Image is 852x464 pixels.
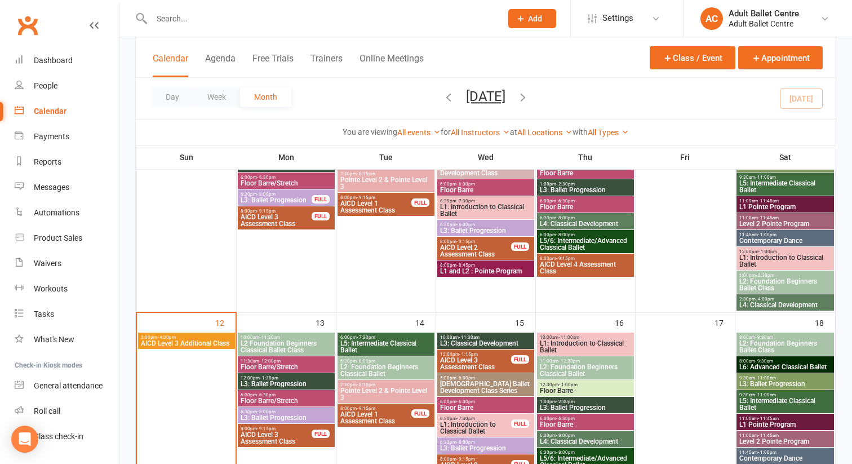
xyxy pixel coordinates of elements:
[34,157,61,166] div: Reports
[440,268,532,275] span: L1 and L2 : Pointe Program
[340,382,432,387] span: 7:30pm
[758,198,779,204] span: - 11:45am
[440,445,532,452] span: L3: Ballet Progression
[257,392,276,397] span: - 6:30pm
[440,187,532,193] span: Floor Barre
[34,132,69,141] div: Payments
[758,215,779,220] span: - 11:45am
[459,335,480,340] span: - 11:30am
[257,192,276,197] span: - 8:00pm
[739,254,832,268] span: L1: Introduction to Classical Ballet
[539,364,632,377] span: L2: Foundation Beginners Classical Ballet
[739,273,832,278] span: 1:00pm
[15,124,119,149] a: Payments
[456,375,475,381] span: - 6:00pm
[240,340,332,353] span: L2 Foundation Beginners Classical Ballet Class
[360,53,424,77] button: Online Meetings
[755,359,773,364] span: - 9:30am
[739,220,832,227] span: Level 2 Pointe Program
[140,340,233,347] span: AICD Level 3 Additional Class
[517,128,573,137] a: All Locations
[539,187,632,193] span: L3: Ballet Progression
[15,175,119,200] a: Messages
[602,6,633,31] span: Settings
[15,424,119,449] a: Class kiosk mode
[11,426,38,453] div: Open Intercom Messenger
[316,313,336,332] div: 13
[260,375,278,381] span: - 1:30pm
[739,302,832,308] span: L4: Classical Development
[440,421,512,435] span: L1: Introduction to Classical Ballet
[240,392,332,397] span: 6:00pm
[440,357,512,370] span: AICD Level 3 Assessment Class
[556,433,575,438] span: - 8:00pm
[739,215,832,220] span: 11:00am
[556,416,575,421] span: - 6:30pm
[440,244,512,258] span: AICD Level 2 Assessment Class
[440,440,532,445] span: 6:30pm
[615,313,635,332] div: 16
[539,237,632,251] span: L5/6: Intermediate/Advanced Classical Ballet
[440,381,532,394] span: [DEMOGRAPHIC_DATA] Ballet Development Class Series
[539,261,632,275] span: AICD Level 4 Assessment Class
[240,87,291,107] button: Month
[15,327,119,352] a: What's New
[357,171,375,176] span: - 8:15pm
[456,457,475,462] span: - 9:15pm
[739,381,832,387] span: L3: Ballet Progression
[539,421,632,428] span: Floor Barre
[312,195,330,204] div: FULL
[635,145,735,169] th: Fri
[14,11,42,39] a: Clubworx
[739,340,832,353] span: L2: Foundation Beginners Ballet Class
[556,215,575,220] span: - 8:00pm
[556,198,575,204] span: - 6:30pm
[340,364,432,377] span: L2: Foundation Beginners Classical Ballet
[456,182,475,187] span: - 6:30pm
[34,310,54,319] div: Tasks
[729,8,799,19] div: Adult Ballet Centre
[240,381,332,387] span: L3: Ballet Progression
[240,359,332,364] span: 11:30am
[34,406,60,416] div: Roll call
[152,87,193,107] button: Day
[340,411,412,425] span: AICD Level 1 Assessment Class
[739,232,832,237] span: 11:45am
[456,239,475,244] span: - 9:15pm
[739,421,832,428] span: L1 Pointe Program
[539,220,632,227] span: L4: Classical Development
[340,359,432,364] span: 6:30pm
[539,182,632,187] span: 1:00pm
[440,182,532,187] span: 6:00pm
[411,409,429,418] div: FULL
[539,340,632,353] span: L1: Introduction to Classical Ballet
[259,359,281,364] span: - 12:00pm
[240,214,312,227] span: AICD Level 3 Assessment Class
[357,382,375,387] span: - 8:15pm
[539,198,632,204] span: 6:00pm
[556,232,575,237] span: - 8:00pm
[456,263,475,268] span: - 8:45pm
[240,397,332,404] span: Floor Barre/Stretch
[508,9,556,28] button: Add
[755,392,776,397] span: - 11:00am
[573,127,588,136] strong: with
[15,226,119,251] a: Product Sales
[240,364,332,370] span: Floor Barre/Stretch
[539,404,632,411] span: L3: Ballet Progression
[15,276,119,302] a: Workouts
[440,239,512,244] span: 8:00pm
[257,209,276,214] span: - 9:15pm
[558,359,580,364] span: - 12:30pm
[440,222,532,227] span: 6:30pm
[739,237,832,244] span: Contemporary Dance
[34,432,83,441] div: Class check-in
[340,200,412,214] span: AICD Level 1 Assessment Class
[758,450,776,455] span: - 1:00pm
[136,145,236,169] th: Sun
[456,440,475,445] span: - 8:00pm
[440,375,532,381] span: 5:00pm
[34,381,103,390] div: General attendance
[539,215,632,220] span: 6:30pm
[466,89,505,104] button: [DATE]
